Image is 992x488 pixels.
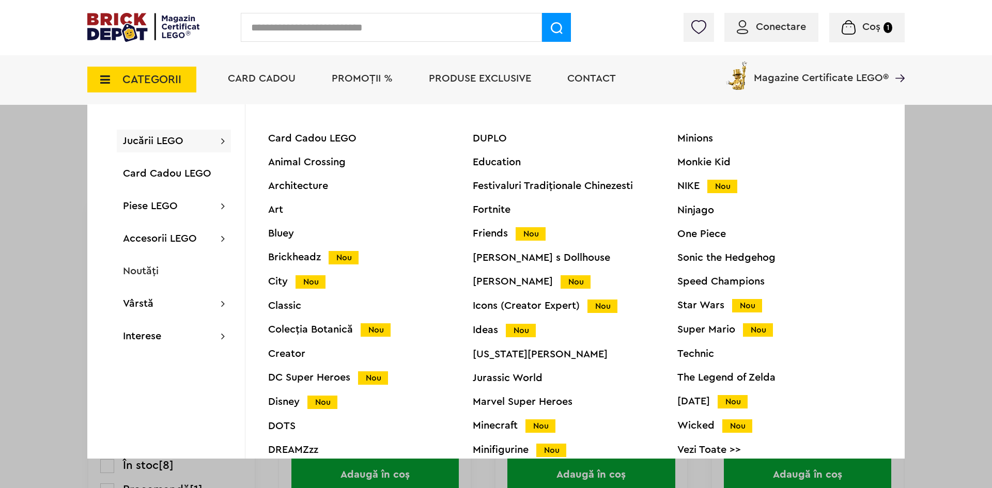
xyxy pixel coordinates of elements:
[756,22,806,32] span: Conectare
[862,22,880,32] span: Coș
[429,73,531,84] a: Produse exclusive
[884,22,892,33] small: 1
[332,73,393,84] a: PROMOȚII %
[567,73,616,84] a: Contact
[737,22,806,32] a: Conectare
[228,73,296,84] a: Card Cadou
[754,59,889,83] span: Magazine Certificate LEGO®
[889,59,905,70] a: Magazine Certificate LEGO®
[122,74,181,85] span: CATEGORII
